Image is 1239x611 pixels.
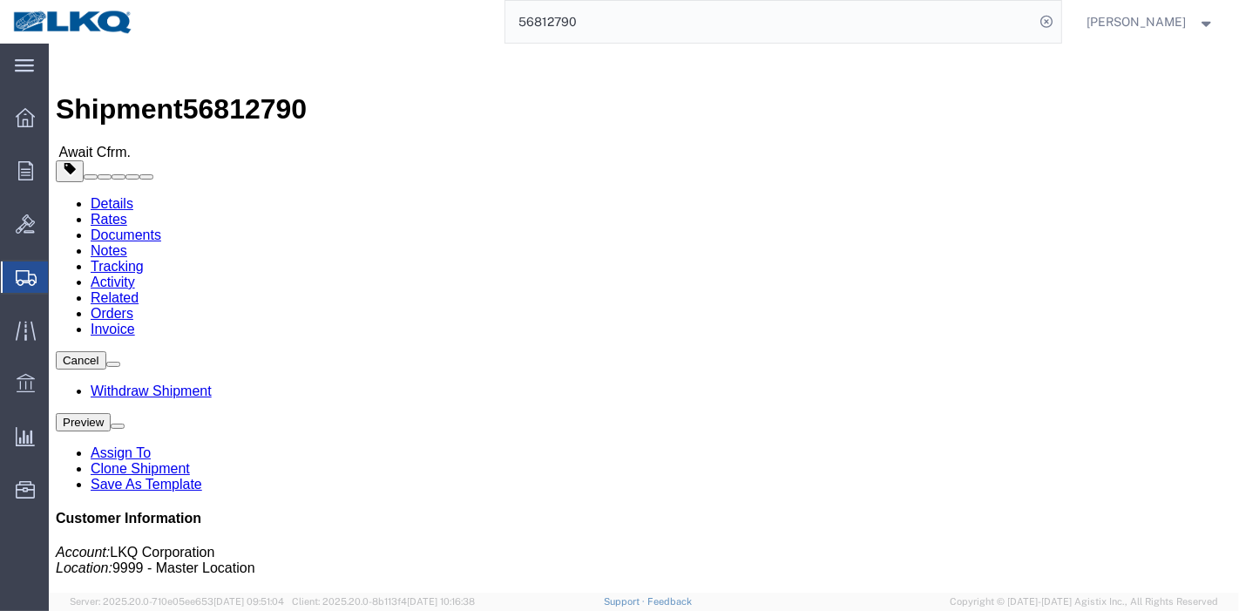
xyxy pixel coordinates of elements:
[505,1,1035,43] input: Search for shipment number, reference number
[12,9,134,35] img: logo
[213,596,284,607] span: [DATE] 09:51:04
[1087,11,1215,32] button: [PERSON_NAME]
[950,594,1218,609] span: Copyright © [DATE]-[DATE] Agistix Inc., All Rights Reserved
[407,596,475,607] span: [DATE] 10:16:38
[1087,12,1187,31] span: Praveen Nagaraj
[647,596,692,607] a: Feedback
[604,596,647,607] a: Support
[49,44,1239,593] iframe: To enrich screen reader interactions, please activate Accessibility in Grammarly extension settings
[70,596,284,607] span: Server: 2025.20.0-710e05ee653
[292,596,475,607] span: Client: 2025.20.0-8b113f4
